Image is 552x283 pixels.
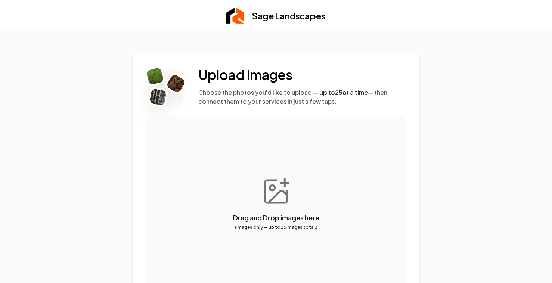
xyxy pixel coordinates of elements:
img: Rebolt Logo [226,8,244,24]
img: Rebolt Logo [149,88,167,105]
span: up to 25 at a time [319,88,368,96]
img: Rebolt Logo [146,67,164,85]
img: Rebolt Logo [166,73,186,94]
h2: Sage Landscapes [252,10,325,22]
h2: Upload Images [198,67,404,82]
p: Choose the photos you'd like to upload — — then connect them to your services in just a few taps. [198,88,404,106]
